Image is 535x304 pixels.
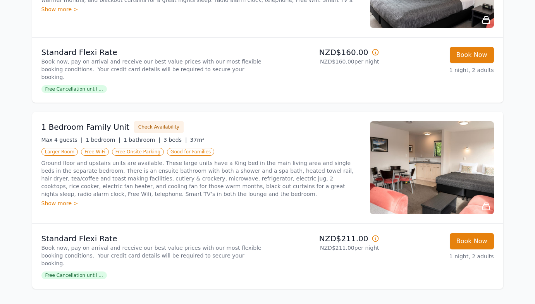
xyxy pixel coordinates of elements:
[41,148,78,156] span: Larger Room
[112,148,164,156] span: Free Onsite Parking
[41,159,361,198] p: Ground floor and upstairs units are available. These large units have a King bed in the main livi...
[385,252,494,260] p: 1 night, 2 adults
[81,148,109,156] span: Free WiFi
[41,271,107,279] span: Free Cancellation until ...
[450,47,494,63] button: Book Now
[271,58,379,65] p: NZD$160.00 per night
[190,137,205,143] span: 37m²
[41,244,265,267] p: Book now, pay on arrival and receive our best value prices with our most flexible booking conditi...
[271,47,379,58] p: NZD$160.00
[134,121,184,133] button: Check Availability
[385,66,494,74] p: 1 night, 2 adults
[41,85,107,93] span: Free Cancellation until ...
[124,137,160,143] span: 1 bathroom |
[41,137,83,143] span: Max 4 guests |
[163,137,187,143] span: 3 beds |
[41,58,265,81] p: Book now, pay on arrival and receive our best value prices with our most flexible booking conditi...
[41,233,265,244] p: Standard Flexi Rate
[167,148,214,156] span: Good for Families
[450,233,494,249] button: Book Now
[41,47,265,58] p: Standard Flexi Rate
[271,244,379,252] p: NZD$211.00 per night
[86,137,120,143] span: 1 bedroom |
[41,122,129,132] h3: 1 Bedroom Family Unit
[41,5,361,13] div: Show more >
[41,199,361,207] div: Show more >
[271,233,379,244] p: NZD$211.00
